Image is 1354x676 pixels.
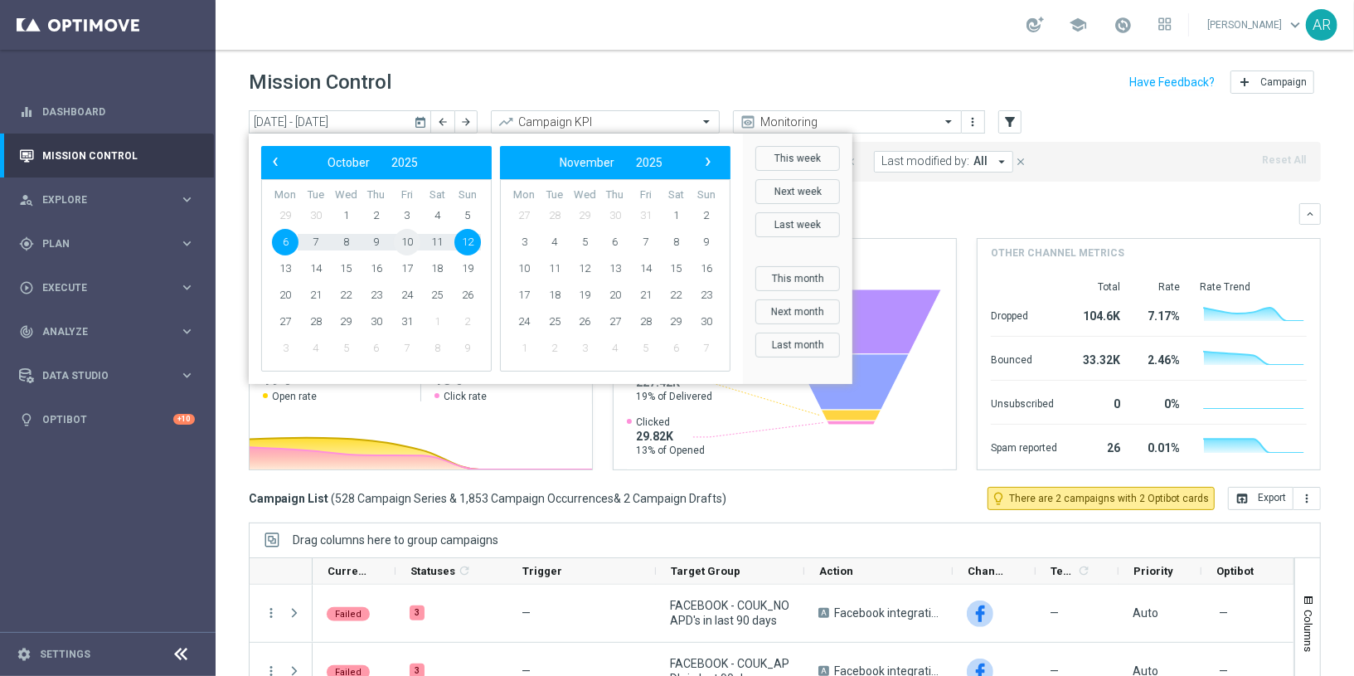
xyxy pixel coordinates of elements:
[1140,345,1180,372] div: 2.46%
[818,666,829,676] span: A
[571,255,598,282] span: 12
[410,605,425,620] div: 3
[541,282,568,309] span: 18
[327,605,370,621] colored-tag: Failed
[460,116,472,128] i: arrow_forward
[541,255,568,282] span: 11
[19,324,34,339] i: track_changes
[967,601,993,627] img: Facebook Custom Audience
[571,202,598,229] span: 29
[249,134,852,384] bs-daterangepicker-container: calendar
[511,229,537,255] span: 3
[991,301,1057,328] div: Dropped
[424,309,450,335] span: 1
[454,335,481,362] span: 9
[42,327,179,337] span: Analyze
[454,229,481,255] span: 12
[272,335,298,362] span: 3
[549,152,625,173] button: November
[1260,76,1307,88] span: Campaign
[424,335,450,362] span: 8
[331,188,362,202] th: weekday
[42,239,179,249] span: Plan
[303,335,329,362] span: 4
[693,335,720,362] span: 7
[755,212,840,237] button: Last week
[422,188,453,202] th: weekday
[697,151,719,173] span: ›
[755,179,840,204] button: Next week
[670,598,790,628] span: FACEBOOK - COUK_NO APD's in last 90 days
[264,151,286,173] span: ‹
[454,255,481,282] span: 19
[272,255,298,282] span: 13
[1075,562,1090,580] span: Calculate column
[437,116,449,128] i: arrow_back
[1051,565,1075,577] span: Templates
[740,114,756,130] i: preview
[17,647,32,662] i: settings
[394,202,420,229] span: 3
[522,565,562,577] span: Trigger
[363,282,390,309] span: 23
[511,282,537,309] span: 17
[522,606,531,620] span: —
[994,154,1009,169] i: arrow_drop_down
[755,266,840,291] button: This month
[264,605,279,620] button: more_vert
[661,188,692,202] th: weekday
[693,229,720,255] span: 9
[1133,606,1158,620] span: Auto
[755,299,840,324] button: Next month
[455,562,471,580] span: Calculate column
[444,390,487,403] span: Click rate
[511,255,537,282] span: 10
[332,202,359,229] span: 1
[1077,389,1120,416] div: 0
[424,255,450,282] span: 18
[1015,156,1026,168] i: close
[1235,492,1249,505] i: open_in_browser
[511,309,537,335] span: 24
[42,371,179,381] span: Data Studio
[988,487,1215,510] button: lightbulb_outline There are 2 campaigns with 2 Optibot cards
[18,281,196,294] button: play_circle_outline Execute keyboard_arrow_right
[301,188,332,202] th: weekday
[1140,280,1180,294] div: Rate
[491,110,720,134] ng-select: Campaign KPI
[19,368,179,383] div: Data Studio
[424,282,450,309] span: 25
[636,416,705,429] span: Clicked
[1077,280,1120,294] div: Total
[1133,565,1173,577] span: Priority
[40,649,90,659] a: Settings
[179,192,195,207] i: keyboard_arrow_right
[693,202,720,229] span: 2
[998,110,1022,134] button: filter_alt
[541,309,568,335] span: 25
[249,110,431,134] input: Select date range
[42,283,179,293] span: Execute
[968,565,1007,577] span: Channel
[1129,76,1215,88] input: Have Feedback?
[363,255,390,282] span: 16
[42,134,195,178] a: Mission Control
[363,202,390,229] span: 2
[1206,12,1306,37] a: [PERSON_NAME]keyboard_arrow_down
[363,309,390,335] span: 30
[671,565,740,577] span: Target Group
[19,90,195,134] div: Dashboard
[511,335,537,362] span: 1
[1013,153,1028,171] button: close
[1140,389,1180,416] div: 0%
[693,282,720,309] span: 23
[991,389,1057,416] div: Unsubscribed
[967,115,980,129] i: more_vert
[18,413,196,426] button: lightbulb Optibot +10
[602,255,628,282] span: 13
[1050,605,1059,620] span: —
[452,188,483,202] th: weekday
[991,246,1124,260] h4: Other channel metrics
